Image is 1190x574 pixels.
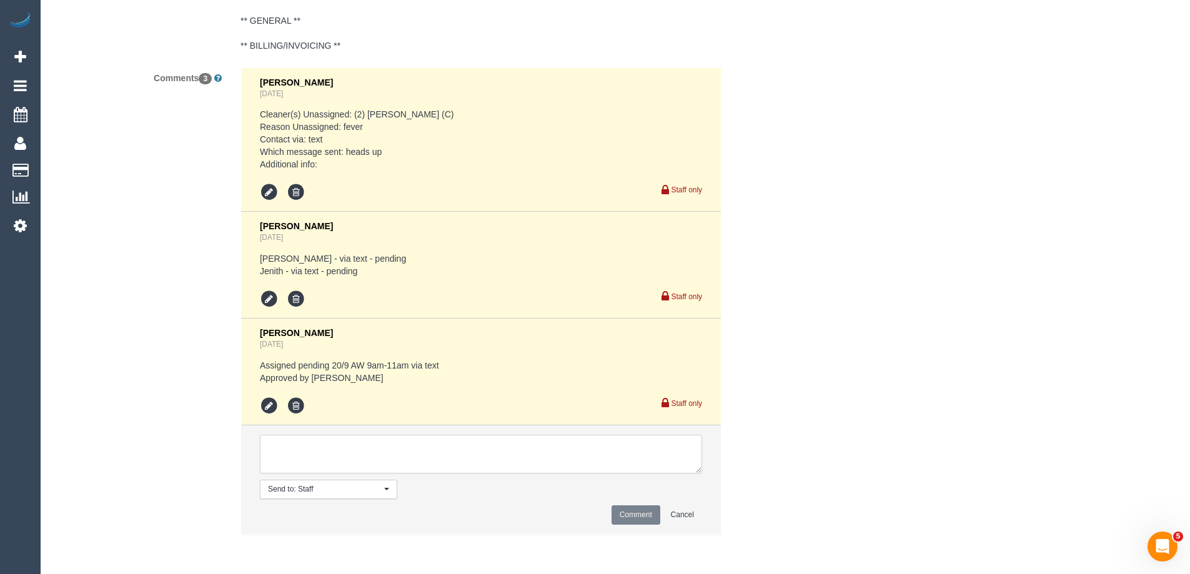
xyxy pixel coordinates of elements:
[44,67,231,84] label: Comments
[268,484,381,495] span: Send to: Staff
[672,292,702,301] small: Staff only
[260,328,333,338] span: [PERSON_NAME]
[663,505,702,525] button: Cancel
[672,186,702,194] small: Staff only
[260,480,397,499] button: Send to: Staff
[260,359,702,384] pre: Assigned pending 20/9 AW 9am-11am via text Approved by [PERSON_NAME]
[260,89,283,98] a: [DATE]
[672,399,702,408] small: Staff only
[260,340,283,349] a: [DATE]
[260,77,333,87] span: [PERSON_NAME]
[260,233,283,242] a: [DATE]
[7,12,32,30] img: Automaid Logo
[1173,532,1183,542] span: 5
[260,252,702,277] pre: [PERSON_NAME] - via text - pending Jenith - via text - pending
[199,73,212,84] span: 3
[1148,532,1178,562] iframe: Intercom live chat
[260,108,702,171] pre: Cleaner(s) Unassigned: (2) [PERSON_NAME] (C) Reason Unassigned: fever Contact via: text Which mes...
[260,221,333,231] span: [PERSON_NAME]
